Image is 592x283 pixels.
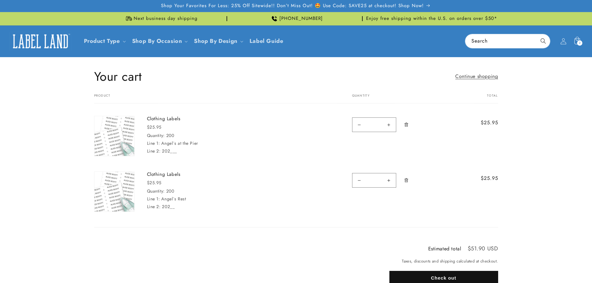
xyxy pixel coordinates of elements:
[94,12,227,25] div: Announcement
[536,34,550,48] button: Search
[279,16,323,22] span: [PHONE_NUMBER]
[366,173,382,188] input: Quantity for Clothing Labels
[134,16,198,22] span: Next business day shipping
[468,246,498,251] p: $51.90 USD
[94,116,134,156] img: Clothing Labels - Label Land
[337,94,452,103] th: Quantity
[84,37,120,45] a: Product Type
[452,94,498,103] th: Total
[94,94,337,103] th: Product
[147,203,161,210] dt: Line 2:
[230,12,363,25] div: Announcement
[132,38,182,45] span: Shop By Occasion
[166,188,174,194] dd: 200
[366,117,382,132] input: Quantity for Clothing Labels
[147,116,240,122] a: Clothing Labels
[166,132,174,139] dd: 200
[389,258,498,264] small: Taxes, discounts and shipping calculated at checkout.
[365,12,498,25] div: Announcement
[7,29,74,53] a: Label Land
[147,188,165,194] dt: Quantity:
[161,196,186,202] dd: Angel´s Rest
[147,124,240,130] div: $25.95
[250,38,283,45] span: Label Guide
[190,34,246,48] summary: Shop By Design
[9,32,71,51] img: Label Land
[94,68,142,84] h1: Your cart
[147,148,161,154] dt: Line 2:
[162,203,175,210] dd: 202__
[579,40,581,46] span: 2
[162,148,177,154] dd: 202___
[147,171,240,178] a: Clothing Labels
[94,172,134,212] img: Clothing Labels - Label Land
[80,34,128,48] summary: Product Type
[194,37,237,45] a: Shop By Design
[428,246,461,251] h2: Estimated total
[246,34,287,48] a: Label Guide
[147,180,240,186] div: $25.95
[147,140,160,146] dt: Line 1:
[128,34,190,48] summary: Shop By Occasion
[147,196,160,202] dt: Line 1:
[455,72,498,81] a: Continue shopping
[401,171,412,189] a: Remove Clothing Labels - 200
[161,140,198,146] dd: Angel´s at the Pier
[401,116,412,133] a: Remove Clothing Labels - 200
[465,175,498,182] span: $25.95
[147,132,165,139] dt: Quantity:
[161,3,424,9] span: Shop Your Favorites For Less: 25% Off Sitewide!! Don’t Miss Out! 🤩 Use Code: SAVE25 at checkout! ...
[465,119,498,126] span: $25.95
[366,16,497,22] span: Enjoy free shipping within the U.S. on orders over $50*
